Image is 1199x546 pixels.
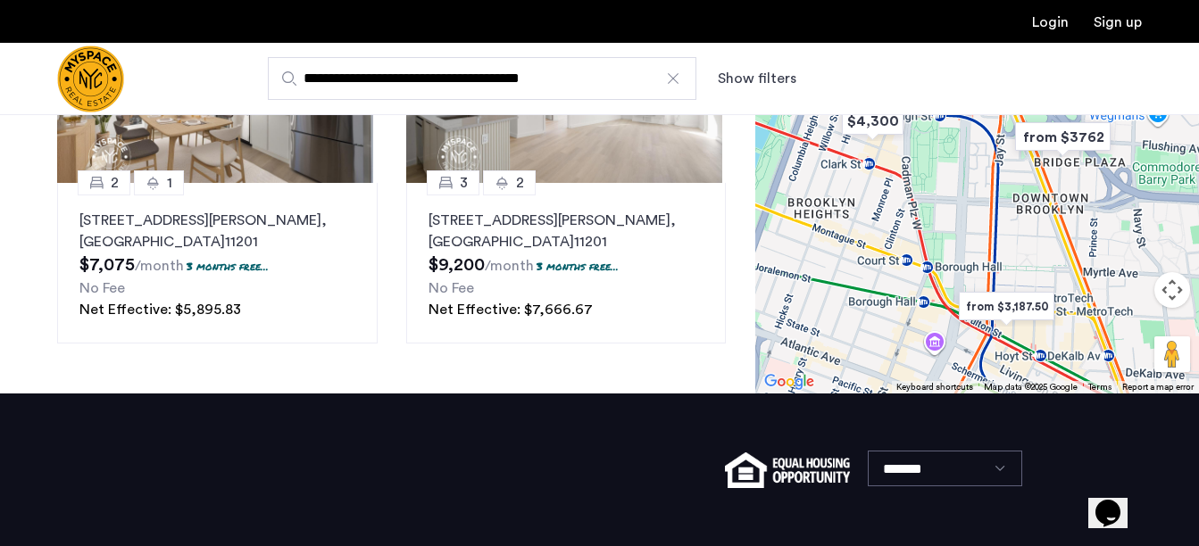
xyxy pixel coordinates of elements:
[952,286,1062,327] div: from $3,187.50
[1154,336,1190,372] button: Drag Pegman onto the map to open Street View
[79,281,125,295] span: No Fee
[111,172,119,194] span: 2
[57,183,378,343] a: 21[STREET_ADDRESS][PERSON_NAME], [GEOGRAPHIC_DATA]112013 months free...No FeeNet Effective: $5,89...
[187,259,269,274] p: 3 months free...
[868,451,1022,486] select: Language select
[406,183,727,343] a: 32[STREET_ADDRESS][PERSON_NAME], [GEOGRAPHIC_DATA]112013 months free...No FeeNet Effective: $7,66...
[429,210,704,252] p: [STREET_ADDRESS][PERSON_NAME] 11201
[1032,15,1069,29] a: Login
[537,259,619,274] p: 3 months free...
[1088,381,1112,393] a: Terms (opens in new tab)
[79,302,241,317] span: Net Effective: $5,895.83
[57,45,124,112] a: Cazamio Logo
[835,101,911,141] div: $4,300
[429,302,593,317] span: Net Effective: $7,666.67
[1154,272,1190,308] button: Map camera controls
[1122,381,1194,393] a: Report a map error
[460,172,468,194] span: 3
[135,259,184,273] sub: /month
[429,281,474,295] span: No Fee
[760,370,819,393] a: Open this area in Google Maps (opens a new window)
[1088,475,1145,528] iframe: chat widget
[1094,15,1142,29] a: Registration
[718,68,796,89] button: Show or hide filters
[57,45,124,112] img: logo
[167,172,172,194] span: 1
[268,57,696,100] input: Apartment Search
[760,370,819,393] img: Google
[485,259,534,273] sub: /month
[516,172,524,194] span: 2
[896,381,973,393] button: Keyboard shortcuts
[429,256,485,274] span: $9,200
[984,383,1078,392] span: Map data ©2025 Google
[79,256,135,274] span: $7,075
[725,452,849,488] img: equal-housing.png
[79,210,355,252] p: [STREET_ADDRESS][PERSON_NAME] 11201
[1008,117,1118,157] div: from $3762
